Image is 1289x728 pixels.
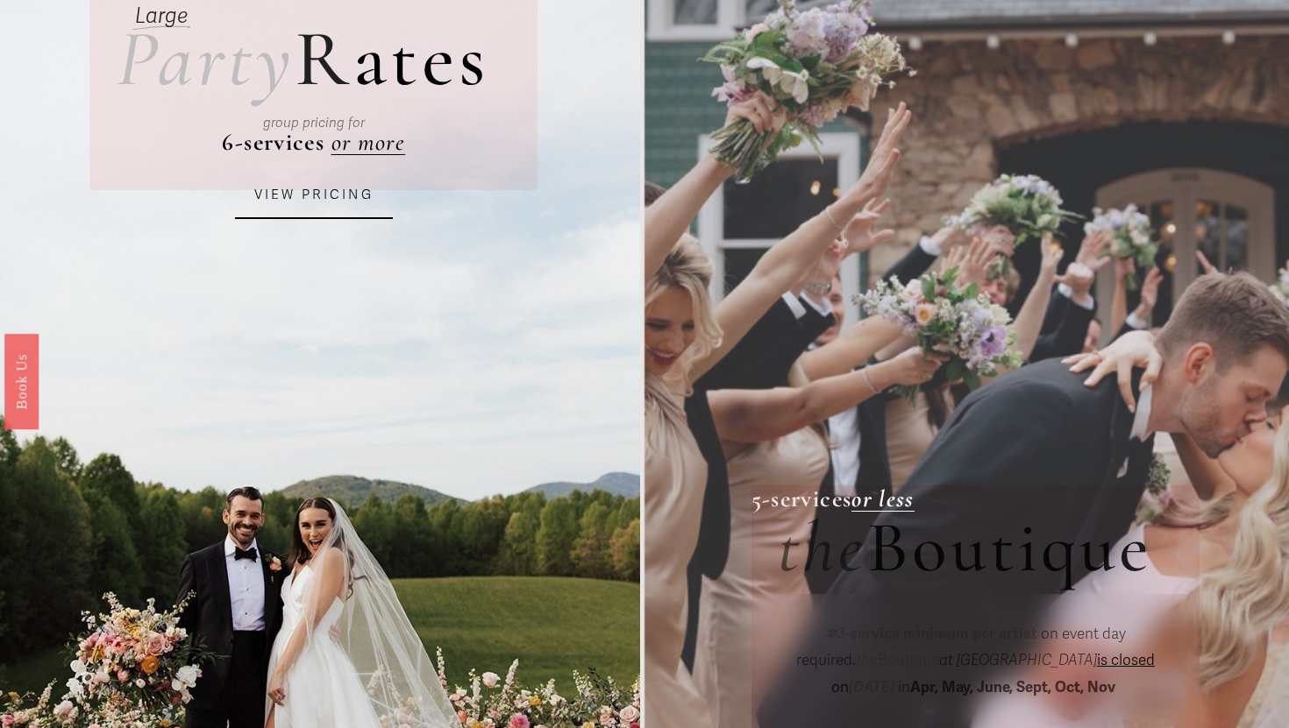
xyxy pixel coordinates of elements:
[894,678,1119,696] span: in
[910,678,1115,696] strong: Apr, May, June, Sept, Oct, Nov
[4,333,39,428] a: Book Us
[235,172,393,219] a: VIEW PRICING
[851,484,915,513] a: or less
[837,625,1037,643] strong: 3-service minimum per artist
[867,504,1153,591] span: Boutique
[263,115,365,131] em: group pricing for
[295,11,353,107] span: R
[1097,651,1155,669] span: is closed
[778,504,866,591] em: the
[222,128,324,157] strong: 6-services
[856,651,939,669] span: Boutique
[825,625,837,643] em: ✽
[117,11,296,107] em: Party
[331,128,406,157] a: or more
[778,621,1172,702] p: on
[856,651,878,669] em: the
[939,651,1097,669] em: at [GEOGRAPHIC_DATA]
[135,4,188,29] em: Large
[849,678,894,696] em: [DATE]
[751,484,852,513] strong: 5-services
[117,19,489,99] h2: ates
